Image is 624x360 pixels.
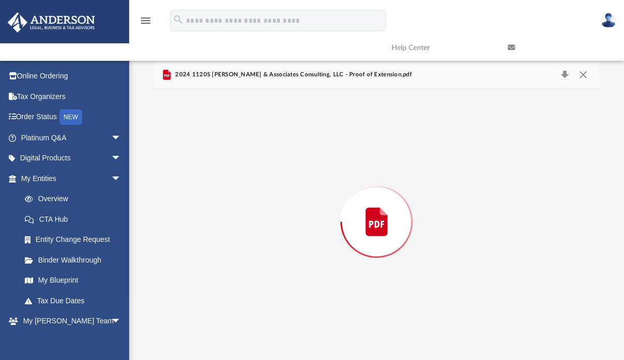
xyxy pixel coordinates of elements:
[111,168,132,189] span: arrow_drop_down
[173,14,184,25] i: search
[111,127,132,149] span: arrow_drop_down
[384,27,500,68] a: Help Center
[139,14,152,27] i: menu
[111,311,132,332] span: arrow_drop_down
[14,189,137,209] a: Overview
[7,127,137,148] a: Platinum Q&Aarrow_drop_down
[7,311,132,332] a: My [PERSON_NAME] Teamarrow_drop_down
[154,61,599,355] div: Preview
[7,168,137,189] a: My Entitiesarrow_drop_down
[601,13,616,28] img: User Pic
[5,12,98,32] img: Anderson Advisors Platinum Portal
[173,70,412,79] span: 2024 1120S [PERSON_NAME] & Associates Consulting, LLC - Proof of Extension.pdf
[555,68,574,82] button: Download
[14,230,137,250] a: Entity Change Request
[7,148,137,169] a: Digital Productsarrow_drop_down
[111,148,132,169] span: arrow_drop_down
[59,109,82,125] div: NEW
[139,20,152,27] a: menu
[14,209,137,230] a: CTA Hub
[7,66,137,87] a: Online Ordering
[7,107,137,128] a: Order StatusNEW
[14,270,132,291] a: My Blueprint
[14,290,137,311] a: Tax Due Dates
[7,86,137,107] a: Tax Organizers
[14,250,137,270] a: Binder Walkthrough
[574,68,592,82] button: Close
